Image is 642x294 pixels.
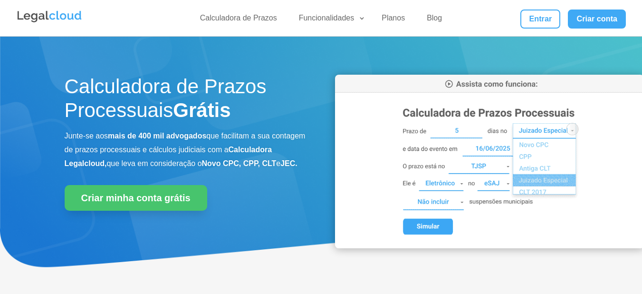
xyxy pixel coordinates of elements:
a: Criar minha conta grátis [65,185,207,211]
h1: Calculadora de Prazos Processuais [65,75,307,127]
b: mais de 400 mil advogados [108,132,206,140]
a: Funcionalidades [293,13,366,27]
b: JEC. [280,159,297,167]
a: Planos [376,13,411,27]
b: Novo CPC, CPP, CLT [202,159,277,167]
a: Logo da Legalcloud [16,17,83,25]
img: Legalcloud Logo [16,10,83,24]
a: Criar conta [568,10,626,29]
p: Junte-se aos que facilitam a sua contagem de prazos processuais e cálculos judiciais com a que le... [65,129,307,170]
b: Calculadora Legalcloud, [65,146,272,167]
a: Entrar [520,10,560,29]
a: Blog [421,13,448,27]
a: Calculadora de Prazos [194,13,283,27]
strong: Grátis [173,99,230,121]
